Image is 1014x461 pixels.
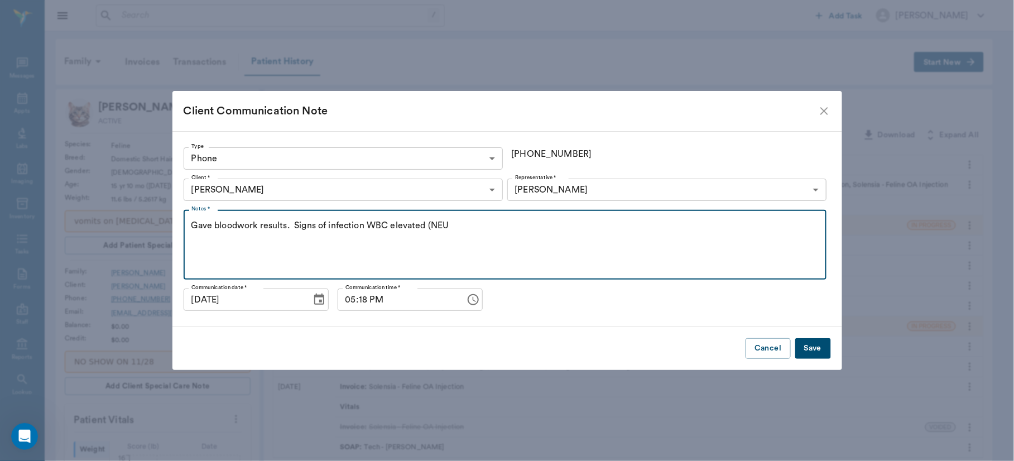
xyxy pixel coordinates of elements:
textarea: Gave bloodwork results. Signs of infection WBC elevated (NEU [191,219,819,271]
label: Type [191,142,204,150]
label: Communication date * [191,284,247,291]
label: Communication time * [345,284,401,291]
label: Client * [191,174,210,181]
input: hh:mm aa [338,289,458,311]
button: Choose date, selected date is Aug 26, 2025 [308,289,330,311]
iframe: Intercom live chat [11,423,38,450]
div: [PERSON_NAME] [184,179,503,201]
label: Notes * [191,205,210,213]
div: Phone [184,147,503,170]
input: MM/DD/YYYY [184,289,304,311]
button: Save [795,338,831,359]
div: [PERSON_NAME] [507,179,826,201]
div: Client Communication Note [184,102,818,120]
button: Choose time, selected time is 5:18 PM [462,289,484,311]
label: Representative * [515,174,556,181]
button: Cancel [746,338,790,359]
div: [PHONE_NUMBER] [507,147,826,165]
button: close [818,104,831,118]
